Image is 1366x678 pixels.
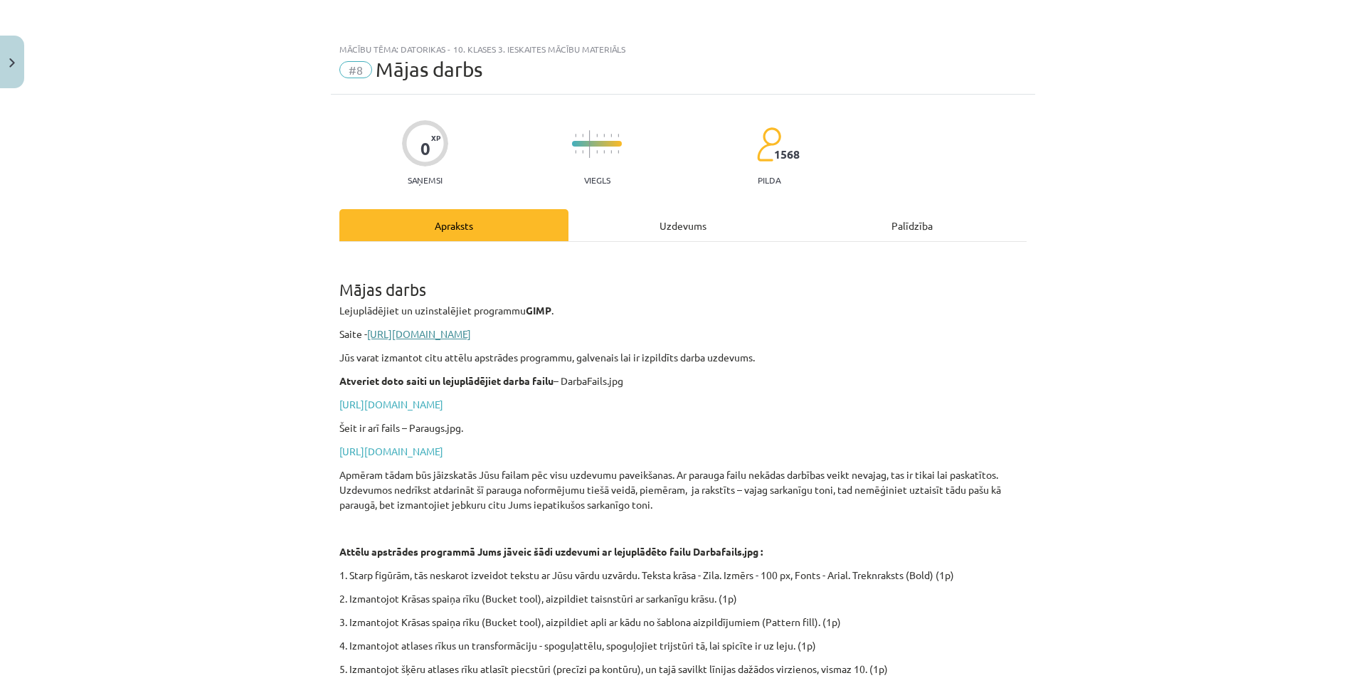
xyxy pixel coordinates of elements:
[339,615,1027,630] p: 3. Izmantojot Krāsas spaiņa rīku (Bucket tool), aizpildiet apli ar kādu no šablona aizpildījumiem...
[339,398,443,410] a: [URL][DOMAIN_NAME]
[9,58,15,68] img: icon-close-lesson-0947bae3869378f0d4975bcd49f059093ad1ed9edebbc8119c70593378902aed.svg
[758,175,780,185] p: pilda
[798,209,1027,241] div: Palīdzība
[596,150,598,154] img: icon-short-line-57e1e144782c952c97e751825c79c345078a6d821885a25fce030b3d8c18986b.svg
[339,374,554,387] strong: Atveriet doto saiti un lejuplādējiet darba failu
[589,130,591,158] img: icon-long-line-d9ea69661e0d244f92f715978eff75569469978d946b2353a9bb055b3ed8787d.svg
[339,568,1027,583] p: 1. Starp figūrām, tās neskarot izveidot tekstu ar Jūsu vārdu uzvārdu. Teksta krāsa - Zila. Izmērs...
[596,134,598,137] img: icon-short-line-57e1e144782c952c97e751825c79c345078a6d821885a25fce030b3d8c18986b.svg
[339,303,1027,318] p: Lejuplādējiet un uzinstalējiet programmu .
[339,61,372,78] span: #8
[339,255,1027,299] h1: Mājas darbs
[420,139,430,159] div: 0
[402,175,448,185] p: Saņemsi
[603,134,605,137] img: icon-short-line-57e1e144782c952c97e751825c79c345078a6d821885a25fce030b3d8c18986b.svg
[367,327,471,340] a: [URL][DOMAIN_NAME]
[431,134,440,142] span: XP
[339,445,443,457] a: [URL][DOMAIN_NAME]
[339,638,1027,653] p: 4. Izmantojot atlases rīkus un transformāciju - spoguļattēlu, spoguļojiet trijstūri tā, lai spicī...
[339,209,568,241] div: Apraksts
[568,209,798,241] div: Uzdevums
[526,304,551,317] strong: GIMP
[618,134,619,137] img: icon-short-line-57e1e144782c952c97e751825c79c345078a6d821885a25fce030b3d8c18986b.svg
[376,58,482,81] span: Mājas darbs
[339,420,1027,435] p: Šeit ir arī fails – Paraugs.jpg.
[610,134,612,137] img: icon-short-line-57e1e144782c952c97e751825c79c345078a6d821885a25fce030b3d8c18986b.svg
[575,134,576,137] img: icon-short-line-57e1e144782c952c97e751825c79c345078a6d821885a25fce030b3d8c18986b.svg
[582,134,583,137] img: icon-short-line-57e1e144782c952c97e751825c79c345078a6d821885a25fce030b3d8c18986b.svg
[582,150,583,154] img: icon-short-line-57e1e144782c952c97e751825c79c345078a6d821885a25fce030b3d8c18986b.svg
[339,467,1027,512] p: Apmēram tādam būs jāizskatās Jūsu failam pēc visu uzdevumu paveikšanas. Ar parauga failu nekādas ...
[575,150,576,154] img: icon-short-line-57e1e144782c952c97e751825c79c345078a6d821885a25fce030b3d8c18986b.svg
[339,327,1027,341] p: Saite -
[774,148,800,161] span: 1568
[756,127,781,162] img: students-c634bb4e5e11cddfef0936a35e636f08e4e9abd3cc4e673bd6f9a4125e45ecb1.svg
[339,545,763,558] strong: Attēlu apstrādes programmā Jums jāveic šādi uzdevumi ar lejuplādēto failu Darbafails.jpg :
[339,374,1027,388] p: – DarbaFails.jpg
[584,175,610,185] p: Viegls
[339,591,1027,606] p: 2. Izmantojot Krāsas spaiņa rīku (Bucket tool), aizpildiet taisnstūri ar sarkanīgu krāsu. (1p)
[610,150,612,154] img: icon-short-line-57e1e144782c952c97e751825c79c345078a6d821885a25fce030b3d8c18986b.svg
[339,350,1027,365] p: Jūs varat izmantot citu attēlu apstrādes programmu, galvenais lai ir izpildīts darba uzdevums.
[339,44,1027,54] div: Mācību tēma: Datorikas - 10. klases 3. ieskaites mācību materiāls
[603,150,605,154] img: icon-short-line-57e1e144782c952c97e751825c79c345078a6d821885a25fce030b3d8c18986b.svg
[618,150,619,154] img: icon-short-line-57e1e144782c952c97e751825c79c345078a6d821885a25fce030b3d8c18986b.svg
[339,662,1027,677] p: 5. Izmantojot šķēru atlases rīku atlasīt piecstūri (precīzi pa kontūru), un tajā savilkt līnijas ...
